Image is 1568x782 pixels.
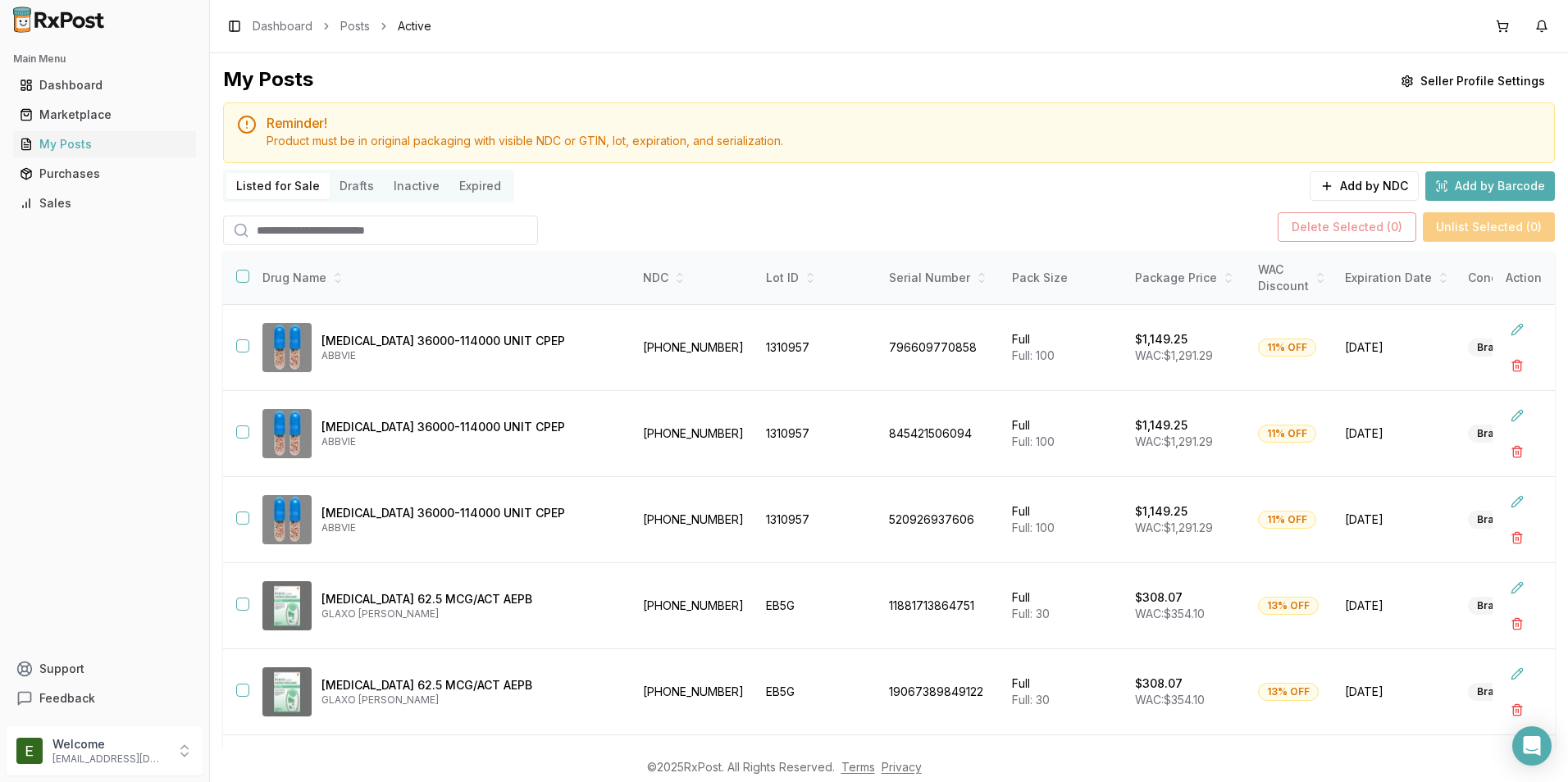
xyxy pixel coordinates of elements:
[1012,693,1050,707] span: Full: 30
[1012,521,1055,534] span: Full: 100
[633,305,756,391] td: [PHONE_NUMBER]
[1135,270,1238,286] div: Package Price
[633,391,756,477] td: [PHONE_NUMBER]
[756,391,879,477] td: 1310957
[1502,487,1532,516] button: Edit
[52,736,166,752] p: Welcome
[1135,348,1213,362] span: WAC: $1,291.29
[7,161,203,187] button: Purchases
[330,173,384,199] button: Drafts
[756,305,879,391] td: 1310957
[756,563,879,649] td: EB5G
[1468,683,1539,701] div: Brand New
[1002,649,1125,735] td: Full
[267,133,1541,149] div: Product must be in original packaging with visible NDC or GTIN, lot, expiration, and serialization.
[1345,339,1448,356] span: [DATE]
[223,66,313,96] div: My Posts
[1502,523,1532,552] button: Delete
[262,581,312,630] img: Incruse Ellipta 62.5 MCG/ACT AEPB
[1012,434,1055,448] span: Full: 100
[633,477,756,563] td: [PHONE_NUMBER]
[1002,305,1125,391] td: Full
[1258,511,1316,529] div: 11% OFF
[1002,252,1125,305] th: Pack Size
[20,195,189,211] div: Sales
[1502,351,1532,380] button: Delete
[1310,171,1419,201] button: Add by NDC
[882,760,922,774] a: Privacy
[1502,573,1532,602] button: Edit
[1425,171,1555,201] button: Add by Barcode
[1012,607,1050,621] span: Full: 30
[1391,66,1555,96] button: Seller Profile Settings
[321,505,620,521] p: [MEDICAL_DATA] 36000-114000 UNIT CPEP
[13,70,196,100] a: Dashboard
[1345,270,1448,286] div: Expiration Date
[1345,598,1448,614] span: [DATE]
[879,563,1002,649] td: 11881713864751
[7,190,203,216] button: Sales
[253,18,431,34] nav: breadcrumb
[13,100,196,130] a: Marketplace
[1502,695,1532,725] button: Delete
[39,690,95,707] span: Feedback
[20,166,189,182] div: Purchases
[1002,477,1125,563] td: Full
[756,477,879,563] td: 1310957
[13,130,196,159] a: My Posts
[1493,252,1555,305] th: Action
[1258,683,1319,701] div: 13% OFF
[20,107,189,123] div: Marketplace
[13,189,196,218] a: Sales
[253,18,312,34] a: Dashboard
[321,521,620,534] p: ABBVIE
[1468,597,1539,615] div: Brand New
[16,738,43,764] img: User avatar
[398,18,431,34] span: Active
[879,305,1002,391] td: 796609770858
[7,654,203,684] button: Support
[1502,315,1532,344] button: Edit
[1345,684,1448,700] span: [DATE]
[1135,607,1205,621] span: WAC: $354.10
[1345,425,1448,442] span: [DATE]
[756,649,879,735] td: EB5G
[1135,693,1205,707] span: WAC: $354.10
[7,102,203,128] button: Marketplace
[321,333,620,349] p: [MEDICAL_DATA] 36000-114000 UNIT CPEP
[1002,391,1125,477] td: Full
[879,391,1002,477] td: 845421506094
[52,752,166,766] p: [EMAIL_ADDRESS][DOMAIN_NAME]
[1468,511,1539,529] div: Brand New
[321,677,620,693] p: [MEDICAL_DATA] 62.5 MCG/ACT AEPB
[1502,659,1532,689] button: Edit
[1502,401,1532,430] button: Edit
[643,270,746,286] div: NDC
[1258,597,1319,615] div: 13% OFF
[267,116,1541,130] h5: Reminder!
[1012,348,1055,362] span: Full: 100
[449,173,511,199] button: Expired
[1135,589,1183,606] p: $308.07
[20,136,189,152] div: My Posts
[841,760,875,774] a: Terms
[889,270,992,286] div: Serial Number
[340,18,370,34] a: Posts
[1135,417,1187,434] p: $1,149.25
[1135,521,1213,534] span: WAC: $1,291.29
[262,667,312,716] img: Incruse Ellipta 62.5 MCG/ACT AEPB
[1258,425,1316,443] div: 11% OFF
[1502,437,1532,466] button: Delete
[1135,503,1187,520] p: $1,149.25
[321,591,620,607] p: [MEDICAL_DATA] 62.5 MCG/ACT AEPB
[7,131,203,157] button: My Posts
[1345,511,1448,528] span: [DATE]
[321,349,620,362] p: ABBVIE
[1468,425,1539,443] div: Brand New
[20,77,189,93] div: Dashboard
[1502,609,1532,639] button: Delete
[13,52,196,66] h2: Main Menu
[262,323,312,372] img: Creon 36000-114000 UNIT CPEP
[1258,261,1325,294] div: WAC Discount
[226,173,330,199] button: Listed for Sale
